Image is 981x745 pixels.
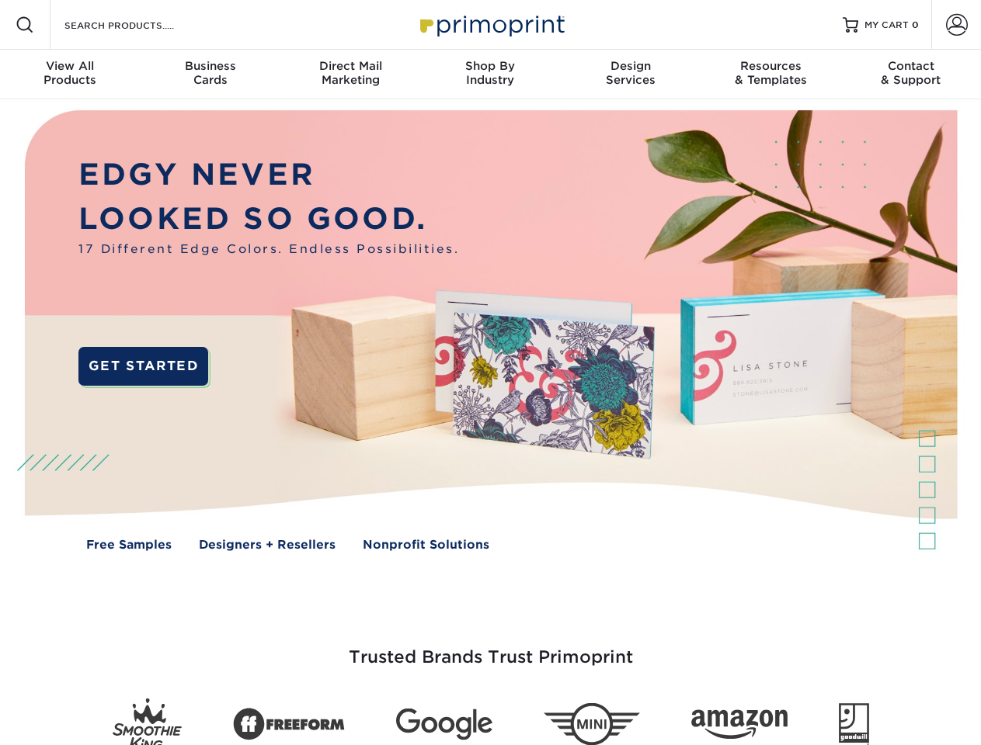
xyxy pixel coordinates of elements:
span: Design [561,59,701,73]
a: Direct MailMarketing [280,50,420,99]
div: & Templates [701,59,840,87]
span: Resources [701,59,840,73]
img: Primoprint [413,8,569,41]
span: MY CART [864,19,909,32]
a: DesignServices [561,50,701,99]
a: Nonprofit Solutions [363,536,489,554]
div: Industry [420,59,560,87]
a: Contact& Support [841,50,981,99]
span: Direct Mail [280,59,420,73]
img: Google [396,709,492,740]
a: Designers + Resellers [199,536,336,554]
a: GET STARTED [78,347,208,386]
div: Marketing [280,59,420,87]
a: Shop ByIndustry [420,50,560,99]
span: Business [140,59,280,73]
input: SEARCH PRODUCTS..... [63,16,214,34]
a: Resources& Templates [701,50,840,99]
span: 0 [912,19,919,30]
h3: Trusted Brands Trust Primoprint [37,610,945,686]
span: Shop By [420,59,560,73]
p: EDGY NEVER [78,153,459,197]
a: BusinessCards [140,50,280,99]
div: & Support [841,59,981,87]
img: Amazon [691,710,788,740]
span: Contact [841,59,981,73]
div: Services [561,59,701,87]
a: Free Samples [86,536,172,554]
div: Cards [140,59,280,87]
img: Goodwill [839,703,869,745]
p: LOOKED SO GOOD. [78,197,459,241]
span: 17 Different Edge Colors. Endless Possibilities. [78,241,459,258]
